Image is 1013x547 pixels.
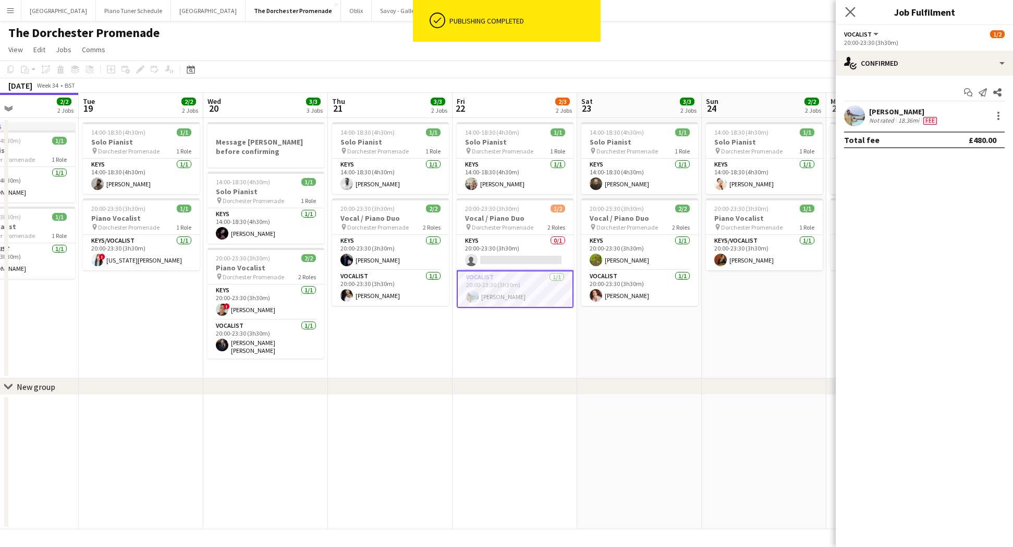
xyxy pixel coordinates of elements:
app-job-card: 20:00-23:30 (3h30m)1/1Piano Vocalist Dorchester Promenade1 RoleKeys/Vocalist1/120:00-23:30 (3h30m... [83,198,200,270]
div: BST [65,81,75,89]
h3: Solo Pianist [581,137,698,147]
button: Oblix [341,1,372,21]
span: 19 [81,102,95,114]
span: Week 34 [34,81,60,89]
span: View [8,45,23,54]
span: Tue [83,97,95,106]
app-job-card: 20:00-23:30 (3h30m)1/1Piano Vocalist Dorchester Promenade1 RoleKeys/Vocalist1/120:00-23:30 (3h30m... [831,198,947,270]
div: [PERSON_NAME] [869,107,939,116]
span: 1 Role [799,223,814,231]
div: 2 Jobs [431,106,447,114]
span: 20:00-23:30 (3h30m) [465,205,519,212]
span: 2/2 [804,98,819,105]
span: 1/1 [426,128,441,136]
span: 1/1 [301,178,316,186]
app-card-role: Keys1/120:00-23:30 (3h30m)[PERSON_NAME] [581,235,698,270]
span: Dorchester Promenade [98,223,160,231]
span: 14:00-18:30 (4h30m) [714,128,768,136]
div: 14:00-18:30 (4h30m)1/1Solo Pianist Dorchester Promenade1 RoleKeys1/114:00-18:30 (4h30m)[PERSON_NAME] [831,122,947,194]
span: 1 Role [301,197,316,205]
span: 2/2 [181,98,196,105]
span: 20:00-23:30 (3h30m) [340,205,395,212]
h3: Piano Vocalist [706,213,823,223]
span: 2/3 [555,98,570,105]
div: 18.36mi [896,116,921,125]
span: 1/1 [52,137,67,145]
a: Comms [78,43,109,56]
span: Thu [332,97,345,106]
span: 1/1 [52,213,67,221]
app-card-role: Vocalist1/120:00-23:30 (3h30m)[PERSON_NAME] [PERSON_NAME] [208,320,324,359]
h1: The Dorchester Promenade [8,25,160,41]
span: 1 Role [425,147,441,155]
span: 20:00-23:30 (3h30m) [216,254,270,262]
span: 1/1 [177,205,191,212]
app-card-role: Keys/Vocalist1/120:00-23:30 (3h30m)![US_STATE][PERSON_NAME] [83,235,200,270]
app-job-card: 20:00-23:30 (3h30m)1/2Vocal / Piano Duo Dorchester Promenade2 RolesKeys0/120:00-23:30 (3h30m) Voc... [457,198,573,308]
span: 1/1 [551,128,565,136]
span: Edit [33,45,45,54]
span: 1 Role [176,223,191,231]
span: Fee [923,117,937,125]
span: 2/2 [301,254,316,262]
app-card-role: Keys1/120:00-23:30 (3h30m)![PERSON_NAME] [208,284,324,320]
h3: Piano Vocalist [831,213,947,223]
span: 3/3 [680,98,694,105]
span: 20 [206,102,221,114]
span: Dorchester Promenade [472,147,533,155]
app-card-role: Vocalist1/120:00-23:30 (3h30m)[PERSON_NAME] [581,270,698,306]
span: 20:00-23:30 (3h30m) [590,205,644,212]
span: 2/2 [57,98,71,105]
span: Dorchester Promenade [596,147,658,155]
span: 1 Role [52,232,67,240]
app-job-card: 20:00-23:30 (3h30m)2/2Vocal / Piano Duo Dorchester Promenade2 RolesKeys1/120:00-23:30 (3h30m)[PER... [581,198,698,306]
h3: Solo Pianist [831,137,947,147]
app-job-card: 20:00-23:30 (3h30m)2/2Piano Vocalist Dorchester Promenade2 RolesKeys1/120:00-23:30 (3h30m)![PERSO... [208,248,324,359]
div: Total fee [844,135,880,145]
span: Dorchester Promenade [223,273,284,281]
div: £480.00 [969,135,996,145]
a: Edit [29,43,50,56]
app-card-role: Keys1/120:00-23:30 (3h30m)[PERSON_NAME] [332,235,449,270]
h3: Solo Pianist [332,137,449,147]
span: 2/2 [675,205,690,212]
span: 14:00-18:30 (4h30m) [340,128,395,136]
app-card-role: Vocalist1/120:00-23:30 (3h30m)[PERSON_NAME] [332,270,449,306]
h3: Piano Vocalist [208,263,324,272]
button: Vocalist [844,30,880,38]
span: 1/1 [800,128,814,136]
span: Dorchester Promenade [596,223,658,231]
app-job-card: 14:00-18:30 (4h30m)1/1Solo Pianist Dorchester Promenade1 RoleKeys1/114:00-18:30 (4h30m)[PERSON_NAME] [83,122,200,194]
div: 2 Jobs [182,106,198,114]
div: 2 Jobs [805,106,821,114]
span: 14:00-18:30 (4h30m) [91,128,145,136]
div: 20:00-23:30 (3h30m)2/2Vocal / Piano Duo Dorchester Promenade2 RolesKeys1/120:00-23:30 (3h30m)[PER... [332,198,449,306]
div: 2 Jobs [57,106,74,114]
app-card-role: Keys/Vocalist1/120:00-23:30 (3h30m)[PERSON_NAME] [706,235,823,270]
span: 2 Roles [547,223,565,231]
span: 14:00-18:30 (4h30m) [216,178,270,186]
app-card-role: Keys1/114:00-18:30 (4h30m)[PERSON_NAME] [208,208,324,244]
h3: Vocal / Piano Duo [332,213,449,223]
span: 1 Role [52,156,67,163]
app-card-role: Keys0/120:00-23:30 (3h30m) [457,235,573,270]
app-job-card: 20:00-23:30 (3h30m)1/1Piano Vocalist Dorchester Promenade1 RoleKeys/Vocalist1/120:00-23:30 (3h30m... [706,198,823,270]
span: Comms [82,45,105,54]
app-card-role: Keys1/114:00-18:30 (4h30m)[PERSON_NAME] [457,159,573,194]
span: 22 [455,102,465,114]
span: Sat [581,97,593,106]
button: [GEOGRAPHIC_DATA] [171,1,246,21]
span: Sun [706,97,718,106]
app-card-role: Keys/Vocalist1/120:00-23:30 (3h30m)[PERSON_NAME] [831,235,947,270]
div: Not rated [869,116,896,125]
app-job-card: 14:00-18:30 (4h30m)1/1Solo Pianist Dorchester Promenade1 RoleKeys1/114:00-18:30 (4h30m)[PERSON_NAME] [706,122,823,194]
app-job-card: 14:00-18:30 (4h30m)1/1Solo Pianist Dorchester Promenade1 RoleKeys1/114:00-18:30 (4h30m)[PERSON_NAME] [581,122,698,194]
div: Publishing completed [449,16,596,26]
button: The Dorchester Promenade [246,1,341,21]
